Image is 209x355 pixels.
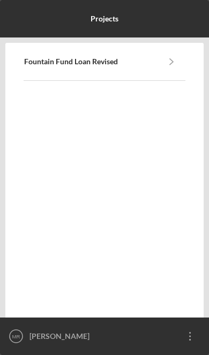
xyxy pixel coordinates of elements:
text: MR [12,334,20,339]
b: Projects [91,14,118,23]
div: [PERSON_NAME] [27,323,177,350]
b: Fountain Fund Loan Revised [24,57,118,66]
button: MR[PERSON_NAME] [5,323,204,350]
a: Fountain Fund Loan Revised [24,57,159,66]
